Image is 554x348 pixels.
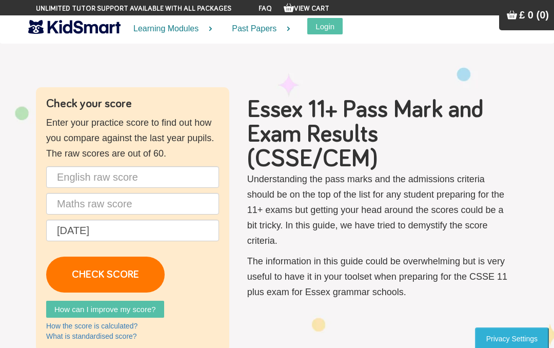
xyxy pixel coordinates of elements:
a: How the score is calculated? [46,322,137,330]
img: Your items in the shopping basket [507,10,517,20]
a: FAQ [259,5,272,12]
h4: Check your score [46,98,219,110]
a: What is standardised score? [46,332,137,340]
h1: Essex 11+ Pass Mark and Exam Results (CSSE/CEM) [247,98,508,171]
a: CHECK SCORE [46,257,165,293]
a: How can I improve my score? [46,301,164,318]
a: View Cart [284,5,329,12]
span: Unlimited tutor support available with all packages [36,4,231,14]
input: English raw score [46,166,219,188]
p: The information in this guide could be overwhelming but is very useful to have it in your toolset... [247,254,508,300]
p: Understanding the pass marks and the admissions criteria should be on the top of the list for any... [247,171,508,248]
p: Enter your practice score to find out how you compare against the last year pupils. The raw score... [46,115,219,161]
span: £ 0 (0) [519,9,549,21]
button: Login [307,18,343,34]
a: Learning Modules [121,15,219,43]
input: Maths raw score [46,193,219,215]
input: Date of birth (d/m/y) e.g. 27/12/2007 [46,220,219,241]
img: Your items in the shopping basket [284,3,294,13]
a: Past Papers [219,15,297,43]
img: KidSmart logo [28,18,121,36]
